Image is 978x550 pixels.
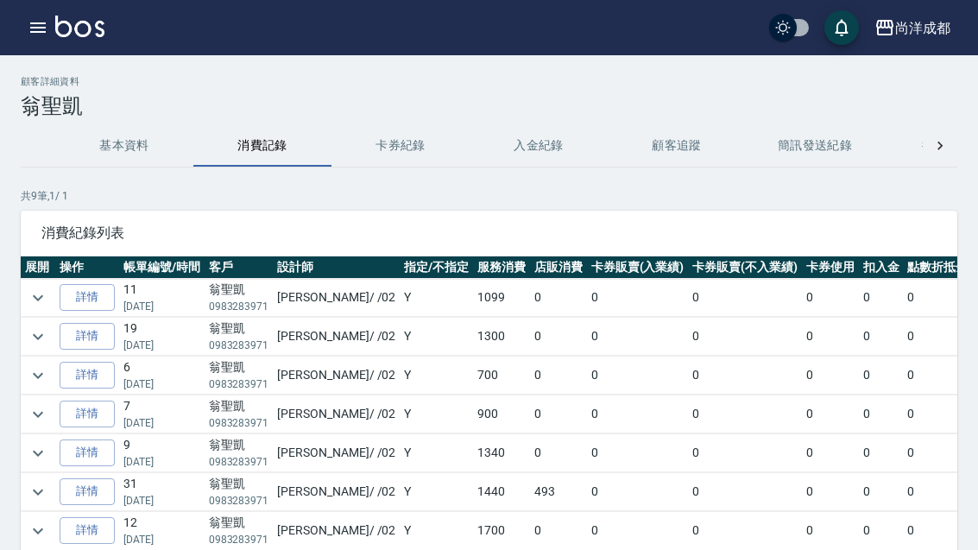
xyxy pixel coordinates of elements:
button: expand row [25,518,51,544]
td: 0 [859,434,904,472]
td: [PERSON_NAME] / /02 [273,473,400,511]
p: [DATE] [123,454,200,470]
th: 指定/不指定 [400,256,473,279]
td: 1700 [473,512,530,550]
td: 1340 [473,434,530,472]
td: 0 [802,318,859,356]
td: 11 [119,279,205,317]
div: 尚洋成都 [895,17,950,39]
td: 0 [688,357,802,395]
th: 客戶 [205,256,274,279]
td: 0 [859,512,904,550]
p: 0983283971 [209,493,269,509]
td: 0 [859,473,904,511]
button: save [824,10,859,45]
p: 0983283971 [209,376,269,392]
button: expand row [25,401,51,427]
td: 0 [688,395,802,433]
th: 展開 [21,256,55,279]
td: 0 [530,318,587,356]
td: 0 [859,357,904,395]
td: 0 [688,473,802,511]
td: Y [400,357,473,395]
td: Y [400,318,473,356]
th: 卡券使用 [802,256,859,279]
p: [DATE] [123,532,200,547]
a: 詳情 [60,323,115,350]
th: 店販消費 [530,256,587,279]
td: 1440 [473,473,530,511]
h2: 顧客詳細資料 [21,76,957,87]
td: 0 [530,512,587,550]
td: [PERSON_NAME] / /02 [273,395,400,433]
td: 0 [802,395,859,433]
a: 詳情 [60,517,115,544]
td: 0 [802,357,859,395]
td: 0 [859,395,904,433]
td: 翁聖凱 [205,512,274,550]
td: 0 [587,357,689,395]
th: 扣入金 [859,256,904,279]
td: 0 [802,434,859,472]
td: Y [400,395,473,433]
button: 消費記錄 [193,125,331,167]
td: 0 [530,279,587,317]
a: 詳情 [60,401,115,427]
span: 消費紀錄列表 [41,224,937,242]
a: 詳情 [60,284,115,311]
td: 31 [119,473,205,511]
p: 0983283971 [209,415,269,431]
td: [PERSON_NAME] / /02 [273,318,400,356]
td: 翁聖凱 [205,473,274,511]
td: 0 [688,512,802,550]
td: 0 [688,279,802,317]
td: 0 [530,357,587,395]
button: expand row [25,440,51,466]
td: 翁聖凱 [205,395,274,433]
th: 設計師 [273,256,400,279]
img: Logo [55,16,104,37]
td: 493 [530,473,587,511]
p: 0983283971 [209,299,269,314]
p: [DATE] [123,376,200,392]
th: 卡券販賣(入業績) [587,256,689,279]
button: 入金紀錄 [470,125,608,167]
td: 1300 [473,318,530,356]
th: 服務消費 [473,256,530,279]
p: 0983283971 [209,338,269,353]
p: [DATE] [123,338,200,353]
button: 卡券紀錄 [331,125,470,167]
td: 0 [688,434,802,472]
td: 0 [587,318,689,356]
p: [DATE] [123,299,200,314]
th: 帳單編號/時間 [119,256,205,279]
td: Y [400,279,473,317]
td: 0 [859,318,904,356]
td: 0 [587,473,689,511]
a: 詳情 [60,362,115,389]
td: 0 [688,318,802,356]
td: 6 [119,357,205,395]
button: 簡訊發送紀錄 [746,125,884,167]
td: 12 [119,512,205,550]
th: 操作 [55,256,119,279]
td: 0 [587,434,689,472]
td: 700 [473,357,530,395]
td: 翁聖凱 [205,279,274,317]
td: 翁聖凱 [205,434,274,472]
td: [PERSON_NAME] / /02 [273,512,400,550]
td: 19 [119,318,205,356]
button: 顧客追蹤 [608,125,746,167]
button: 尚洋成都 [868,10,957,46]
th: 卡券販賣(不入業績) [688,256,802,279]
p: 0983283971 [209,532,269,547]
button: expand row [25,324,51,350]
td: 翁聖凱 [205,318,274,356]
td: [PERSON_NAME] / /02 [273,279,400,317]
p: [DATE] [123,415,200,431]
td: [PERSON_NAME] / /02 [273,434,400,472]
td: 翁聖凱 [205,357,274,395]
a: 詳情 [60,439,115,466]
p: [DATE] [123,493,200,509]
td: 0 [802,473,859,511]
